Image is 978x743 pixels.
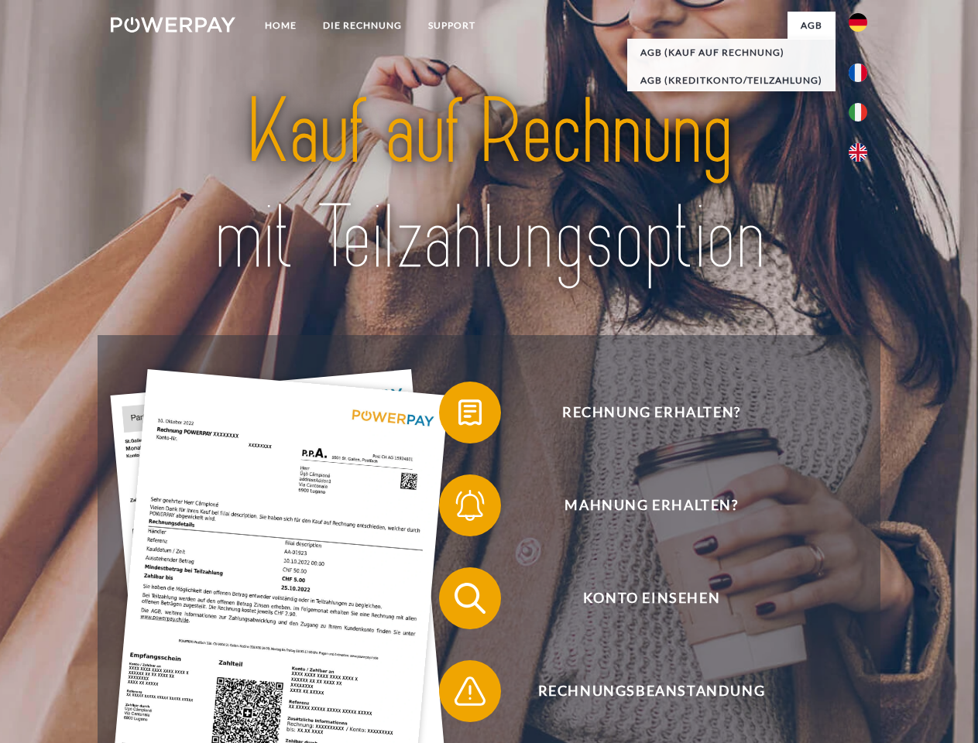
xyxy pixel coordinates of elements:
[451,393,489,432] img: qb_bill.svg
[462,660,841,722] span: Rechnungsbeanstandung
[627,67,836,94] a: AGB (Kreditkonto/Teilzahlung)
[788,12,836,39] a: agb
[111,17,235,33] img: logo-powerpay-white.svg
[849,13,867,32] img: de
[849,143,867,162] img: en
[439,567,842,629] button: Konto einsehen
[849,63,867,82] img: fr
[148,74,830,296] img: title-powerpay_de.svg
[439,474,842,536] button: Mahnung erhalten?
[462,567,841,629] span: Konto einsehen
[451,486,489,525] img: qb_bell.svg
[451,672,489,710] img: qb_warning.svg
[439,382,842,443] button: Rechnung erhalten?
[439,660,842,722] button: Rechnungsbeanstandung
[462,474,841,536] span: Mahnung erhalten?
[462,382,841,443] span: Rechnung erhalten?
[252,12,310,39] a: Home
[415,12,489,39] a: SUPPORT
[849,103,867,122] img: it
[451,579,489,618] img: qb_search.svg
[310,12,415,39] a: DIE RECHNUNG
[627,39,836,67] a: AGB (Kauf auf Rechnung)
